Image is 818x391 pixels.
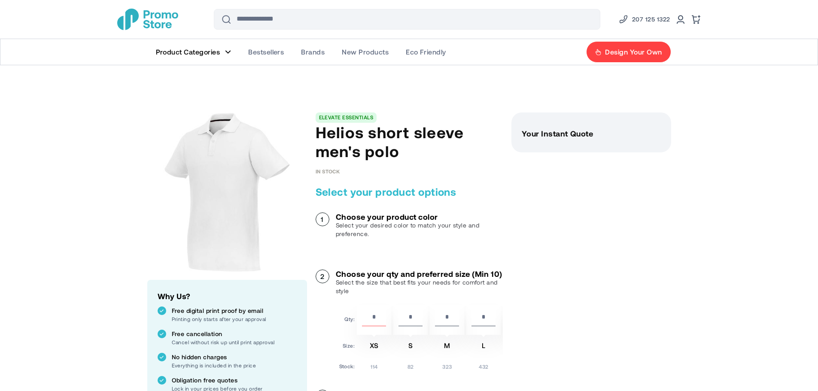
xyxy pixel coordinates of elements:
[339,337,355,358] td: Size:
[117,9,178,30] a: store logo
[339,360,355,370] td: Stock:
[393,337,428,358] td: S
[618,14,670,24] a: Phone
[632,14,670,24] span: 207 125 1322
[316,123,503,161] h1: Helios short sleeve men's polo
[172,361,297,369] p: Everything is included in the price
[172,376,297,385] p: Obligation free quotes
[158,290,297,302] h2: Why Us?
[342,48,389,56] span: New Products
[430,360,464,370] td: 323
[586,41,671,63] a: Design Your Own
[147,39,240,65] a: Product Categories
[406,48,446,56] span: Eco Friendly
[172,353,297,361] p: No hidden charges
[316,185,503,199] h2: Select your product options
[430,337,464,358] td: M
[336,221,503,238] p: Select your desired color to match your style and preference.
[319,114,374,120] a: ELEVATE ESSENTIALS
[397,39,455,65] a: Eco Friendly
[172,338,297,346] p: Cancel without risk up until print approval
[336,212,503,221] h3: Choose your product color
[292,39,333,65] a: Brands
[333,39,397,65] a: New Products
[172,306,297,315] p: Free digital print proof by email
[240,39,292,65] a: Bestsellers
[336,278,503,295] p: Select the size that best fits your needs for comfort and style
[466,360,501,370] td: 432
[248,48,284,56] span: Bestsellers
[357,360,391,370] td: 114
[316,168,340,174] div: Availability
[605,48,662,56] span: Design Your Own
[117,9,178,30] img: Promotional Merchandise
[301,48,325,56] span: Brands
[156,48,220,56] span: Product Categories
[393,360,428,370] td: 82
[316,168,340,174] span: In stock
[172,315,297,323] p: Printing only starts after your approval
[466,337,501,358] td: L
[522,129,661,138] h3: Your Instant Quote
[357,337,391,358] td: XS
[339,305,355,335] td: Qty:
[147,112,307,272] img: main product photo
[336,270,503,278] h3: Choose your qty and preferred size (Min 10)
[172,330,297,338] p: Free cancellation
